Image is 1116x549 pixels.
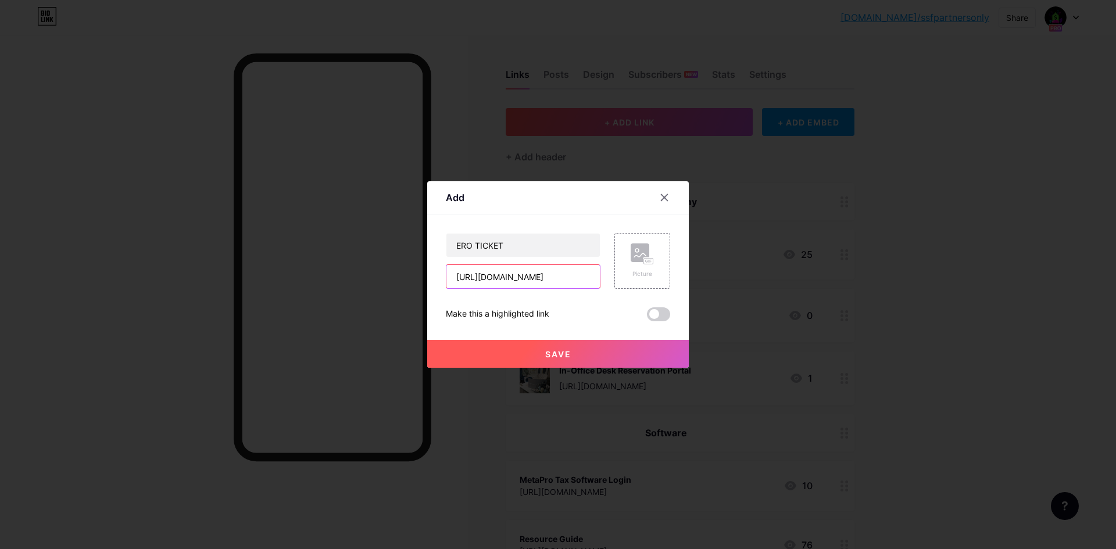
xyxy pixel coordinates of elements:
div: Picture [631,270,654,278]
div: Make this a highlighted link [446,307,549,321]
input: Title [446,234,600,257]
div: Add [446,191,464,204]
span: Save [545,349,571,359]
input: URL [446,265,600,288]
button: Save [427,340,689,368]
